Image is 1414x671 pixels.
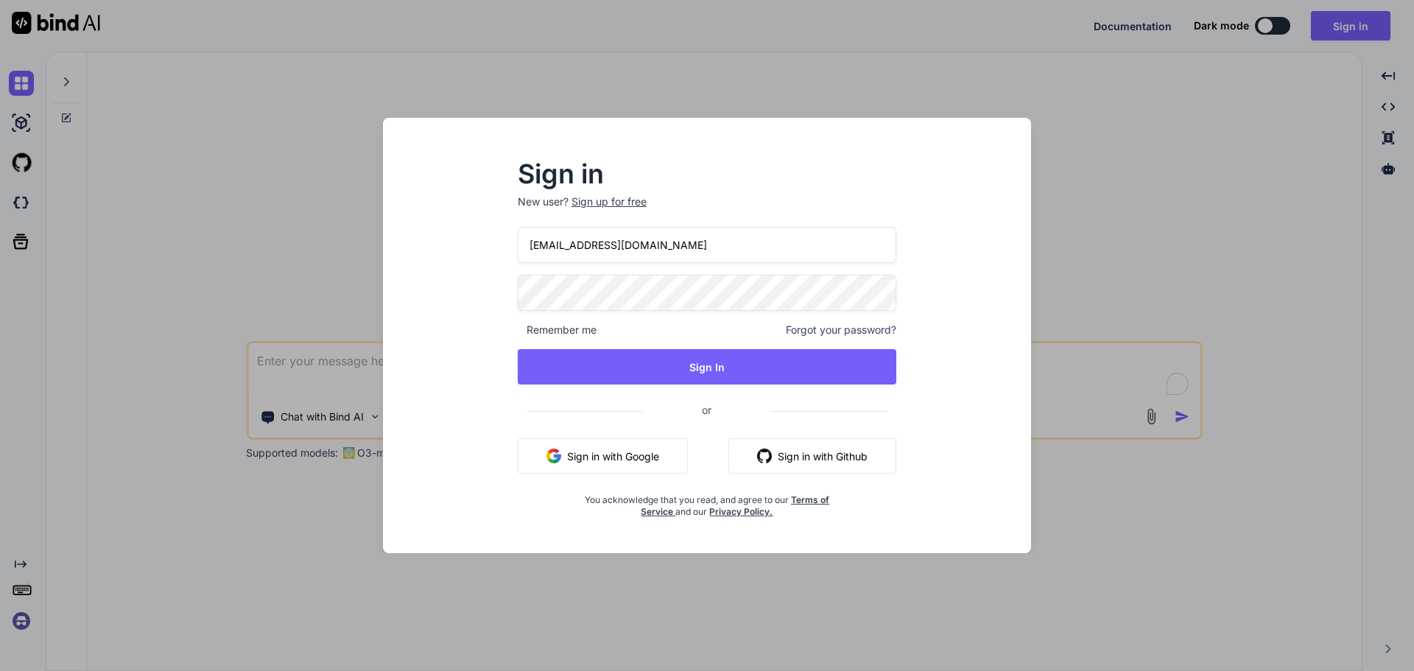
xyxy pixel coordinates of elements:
a: Terms of Service [641,494,829,517]
h2: Sign in [518,162,896,186]
p: New user? [518,194,896,227]
img: google [546,449,561,463]
span: Remember me [518,323,597,337]
div: You acknowledge that you read, and agree to our and our [581,485,834,518]
span: or [643,392,770,428]
a: Privacy Policy. [709,506,773,517]
button: Sign in with Github [728,438,896,474]
button: Sign In [518,349,896,384]
img: github [757,449,772,463]
span: Forgot your password? [786,323,896,337]
div: Sign up for free [571,194,647,209]
input: Login or Email [518,227,896,263]
button: Sign in with Google [518,438,688,474]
